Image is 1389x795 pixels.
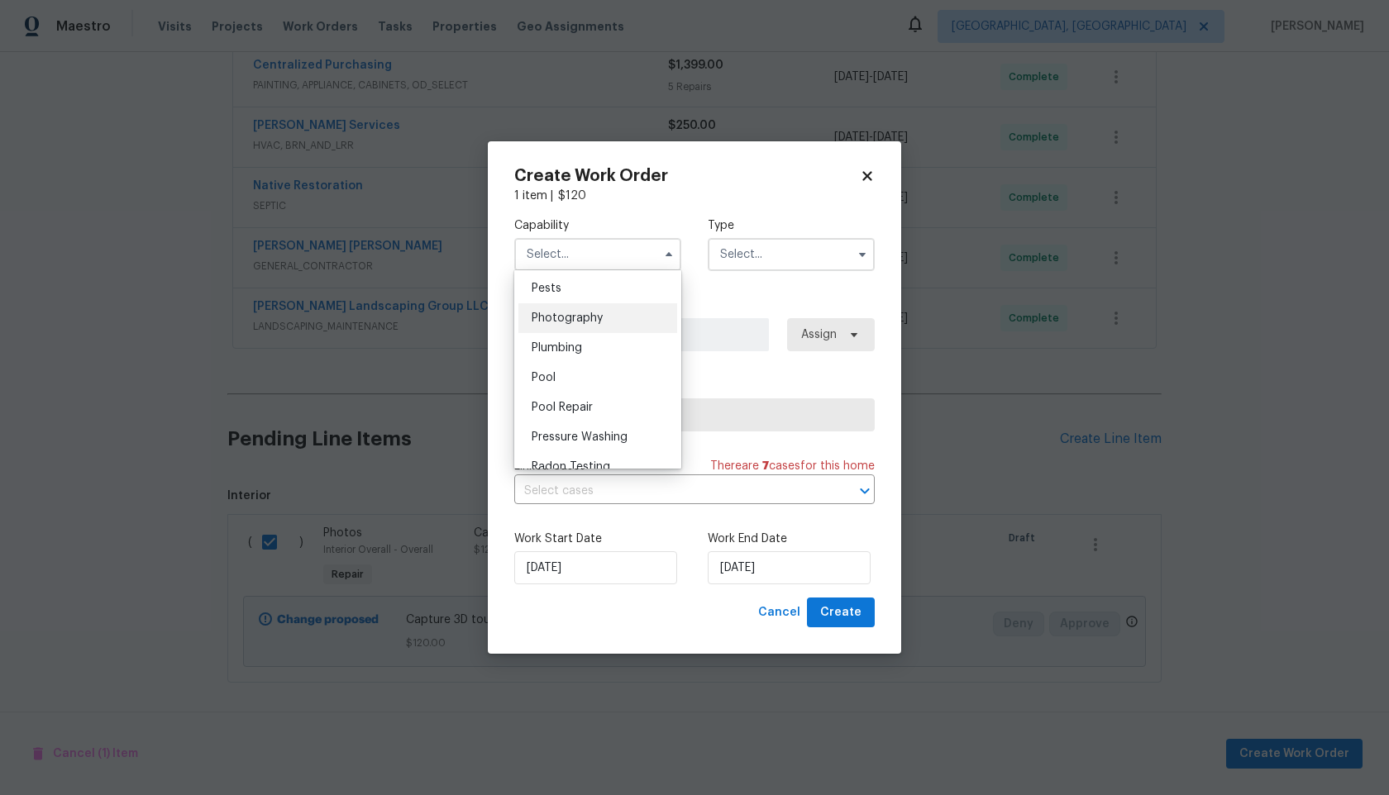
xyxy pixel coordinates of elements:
[820,602,862,623] span: Create
[528,407,861,423] span: Select trade partner
[708,238,875,271] input: Select...
[853,479,876,502] button: Open
[801,326,837,343] span: Assign
[708,551,871,584] input: M/D/YYYY
[532,461,610,473] span: Radon Testing
[514,188,875,204] div: 1 item |
[514,238,681,271] input: Select...
[514,531,681,547] label: Work Start Date
[532,402,593,413] span: Pool Repair
[514,478,828,504] input: Select cases
[807,597,875,628] button: Create
[558,190,586,202] span: $ 120
[514,217,681,234] label: Capability
[532,372,556,383] span: Pool
[659,245,679,264] button: Hide options
[514,378,875,394] label: Trade Partner
[752,597,807,628] button: Cancel
[708,531,875,547] label: Work End Date
[710,458,875,474] span: There are case s for this home
[758,602,800,623] span: Cancel
[532,283,561,294] span: Pests
[852,245,872,264] button: Show options
[532,431,628,443] span: Pressure Washing
[762,460,769,472] span: 7
[532,312,603,324] span: Photography
[708,217,875,234] label: Type
[514,168,860,184] h2: Create Work Order
[514,298,875,314] label: Work Order Manager
[514,551,677,584] input: M/D/YYYY
[532,342,582,354] span: Plumbing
